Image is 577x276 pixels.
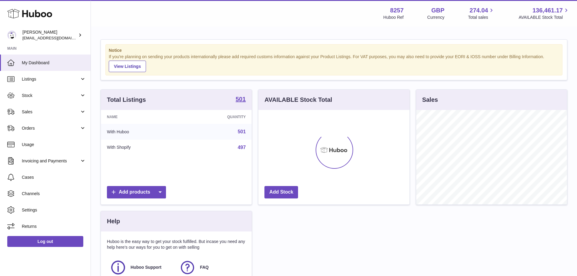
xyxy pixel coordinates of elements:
span: Channels [22,191,86,197]
img: internalAdmin-8257@internal.huboo.com [7,31,16,40]
span: Listings [22,76,80,82]
strong: 501 [236,96,246,102]
strong: GBP [431,6,444,15]
th: Name [101,110,182,124]
p: Huboo is the easy way to get your stock fulfilled. But incase you need any help here's our ways f... [107,239,246,250]
h3: Sales [422,96,438,104]
a: 497 [238,145,246,150]
a: 501 [236,96,246,103]
span: Usage [22,142,86,148]
a: Huboo Support [110,259,173,276]
strong: 8257 [390,6,404,15]
span: Sales [22,109,80,115]
strong: Notice [109,48,559,53]
td: With Huboo [101,124,182,140]
span: My Dashboard [22,60,86,66]
span: FAQ [200,264,209,270]
span: Orders [22,125,80,131]
span: 274.04 [469,6,488,15]
th: Quantity [182,110,252,124]
span: [EMAIL_ADDRESS][DOMAIN_NAME] [22,35,89,40]
span: Total sales [468,15,495,20]
span: Invoicing and Payments [22,158,80,164]
h3: Help [107,217,120,225]
a: Add Stock [264,186,298,198]
span: Stock [22,93,80,98]
td: With Shopify [101,140,182,155]
div: Huboo Ref [383,15,404,20]
span: AVAILABLE Stock Total [519,15,570,20]
h3: Total Listings [107,96,146,104]
a: 136,461.17 AVAILABLE Stock Total [519,6,570,20]
a: FAQ [179,259,243,276]
a: Log out [7,236,83,247]
div: [PERSON_NAME] [22,29,77,41]
span: Cases [22,175,86,180]
h3: AVAILABLE Stock Total [264,96,332,104]
div: If you're planning on sending your products internationally please add required customs informati... [109,54,559,72]
a: Add products [107,186,166,198]
div: Currency [427,15,445,20]
span: Huboo Support [131,264,161,270]
span: Returns [22,224,86,229]
span: 136,461.17 [532,6,563,15]
a: 274.04 Total sales [468,6,495,20]
span: Settings [22,207,86,213]
a: 501 [238,129,246,134]
a: View Listings [109,61,146,72]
